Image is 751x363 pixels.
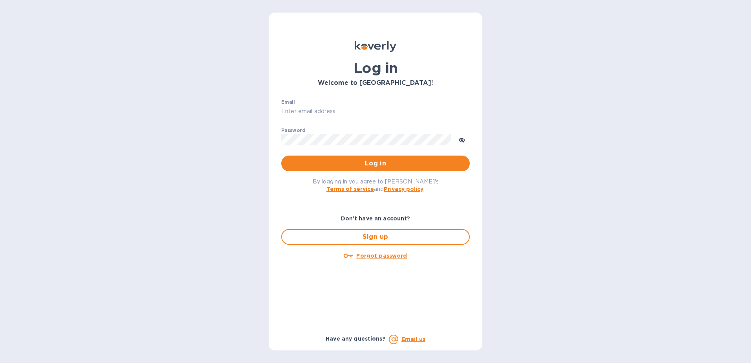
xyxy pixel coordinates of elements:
[326,335,386,342] b: Have any questions?
[401,336,425,342] a: Email us
[281,60,470,76] h1: Log in
[288,232,463,242] span: Sign up
[281,100,295,104] label: Email
[384,186,423,192] a: Privacy policy
[288,159,463,168] span: Log in
[341,215,410,222] b: Don't have an account?
[281,128,305,133] label: Password
[281,229,470,245] button: Sign up
[281,79,470,87] h3: Welcome to [GEOGRAPHIC_DATA]!
[355,41,396,52] img: Koverly
[326,186,374,192] a: Terms of service
[313,178,439,192] span: By logging in you agree to [PERSON_NAME]'s and .
[281,106,470,117] input: Enter email address
[454,132,470,147] button: toggle password visibility
[356,253,407,259] u: Forgot password
[281,156,470,171] button: Log in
